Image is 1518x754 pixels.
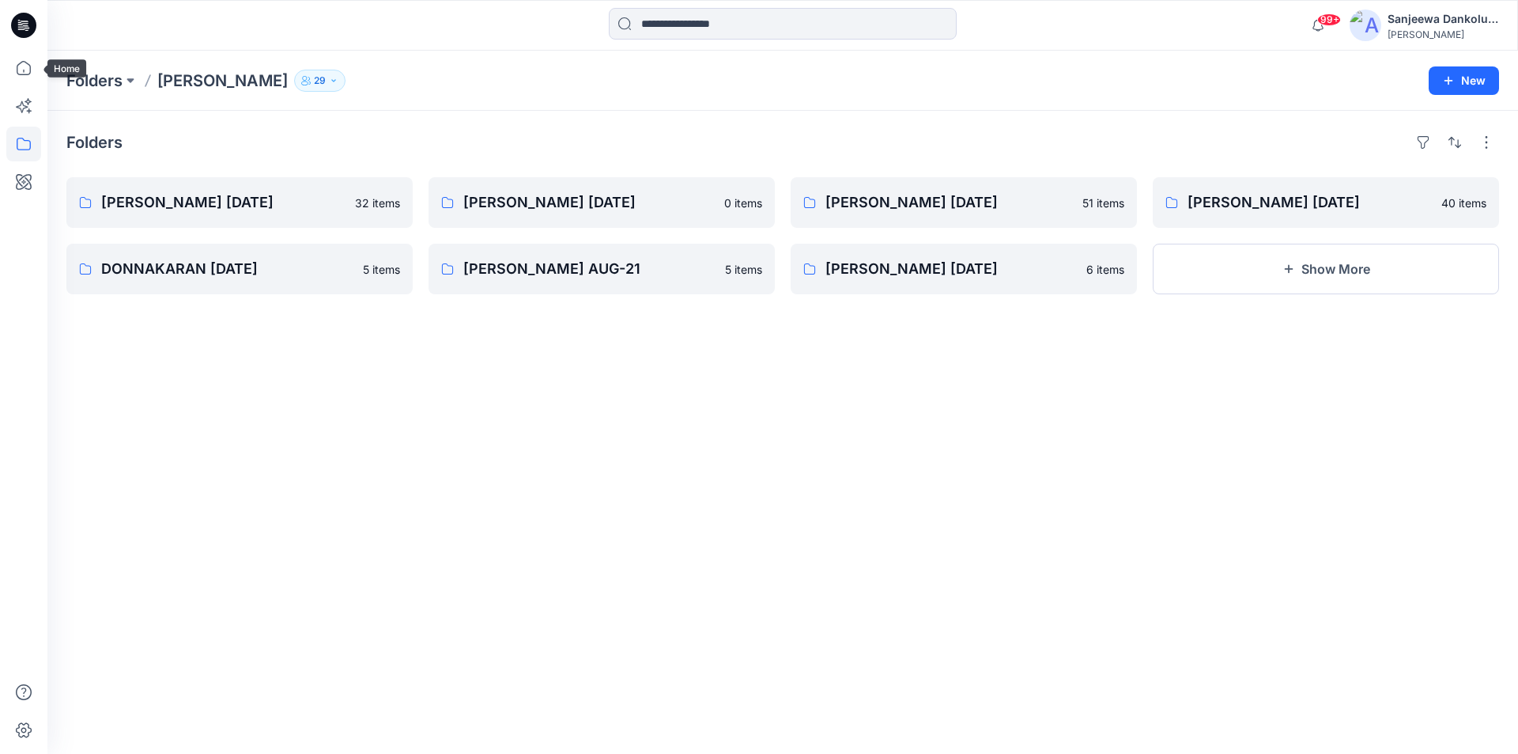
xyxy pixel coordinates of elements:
[363,261,400,278] p: 5 items
[1188,191,1432,214] p: [PERSON_NAME] [DATE]
[1317,13,1341,26] span: 99+
[463,258,716,280] p: [PERSON_NAME] AUG-21
[157,70,288,92] p: [PERSON_NAME]
[825,191,1073,214] p: [PERSON_NAME] [DATE]
[429,177,775,228] a: [PERSON_NAME] [DATE]0 items
[1388,9,1498,28] div: Sanjeewa Dankoluwage
[355,195,400,211] p: 32 items
[1388,28,1498,40] div: [PERSON_NAME]
[1082,195,1124,211] p: 51 items
[66,70,123,92] a: Folders
[1350,9,1381,41] img: avatar
[791,177,1137,228] a: [PERSON_NAME] [DATE]51 items
[1153,177,1499,228] a: [PERSON_NAME] [DATE]40 items
[314,72,326,89] p: 29
[725,261,762,278] p: 5 items
[1153,244,1499,294] button: Show More
[101,258,353,280] p: DONNAKARAN [DATE]
[724,195,762,211] p: 0 items
[66,133,123,152] h4: Folders
[66,244,413,294] a: DONNAKARAN [DATE]5 items
[101,191,346,214] p: [PERSON_NAME] [DATE]
[66,177,413,228] a: [PERSON_NAME] [DATE]32 items
[791,244,1137,294] a: [PERSON_NAME] [DATE]6 items
[429,244,775,294] a: [PERSON_NAME] AUG-215 items
[294,70,346,92] button: 29
[1429,66,1499,95] button: New
[1086,261,1124,278] p: 6 items
[825,258,1077,280] p: [PERSON_NAME] [DATE]
[1441,195,1486,211] p: 40 items
[463,191,715,214] p: [PERSON_NAME] [DATE]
